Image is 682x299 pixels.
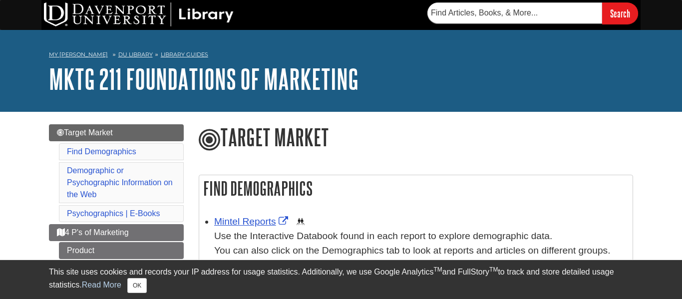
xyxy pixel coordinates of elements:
[489,266,498,273] sup: TM
[161,51,208,58] a: Library Guides
[427,2,602,23] input: Find Articles, Books, & More...
[297,218,305,226] img: Demographics
[49,224,184,241] a: 4 P's of Marketing
[427,2,638,24] form: Searches DU Library's articles, books, and more
[49,48,633,64] nav: breadcrumb
[214,216,291,227] a: Link opens in new window
[57,228,129,237] span: 4 P's of Marketing
[59,242,184,259] a: Product
[127,278,147,293] button: Close
[57,128,113,137] span: Target Market
[49,63,358,94] a: MKTG 211 Foundations of Marketing
[199,175,633,202] h2: Find Demographics
[199,124,633,152] h1: Target Market
[67,147,136,156] a: Find Demographics
[49,124,184,141] a: Target Market
[49,50,108,59] a: My [PERSON_NAME]
[67,209,160,218] a: Psychographics | E-Books
[44,2,234,26] img: DU Library
[118,51,153,58] a: DU Library
[214,229,628,272] div: Use the Interactive Databook found in each report to explore demographic data. You can also click...
[49,266,633,293] div: This site uses cookies and records your IP address for usage statistics. Additionally, we use Goo...
[602,2,638,24] input: Search
[67,166,173,199] a: Demographic or Psychographic Information on the Web
[433,266,442,273] sup: TM
[82,281,121,289] a: Read More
